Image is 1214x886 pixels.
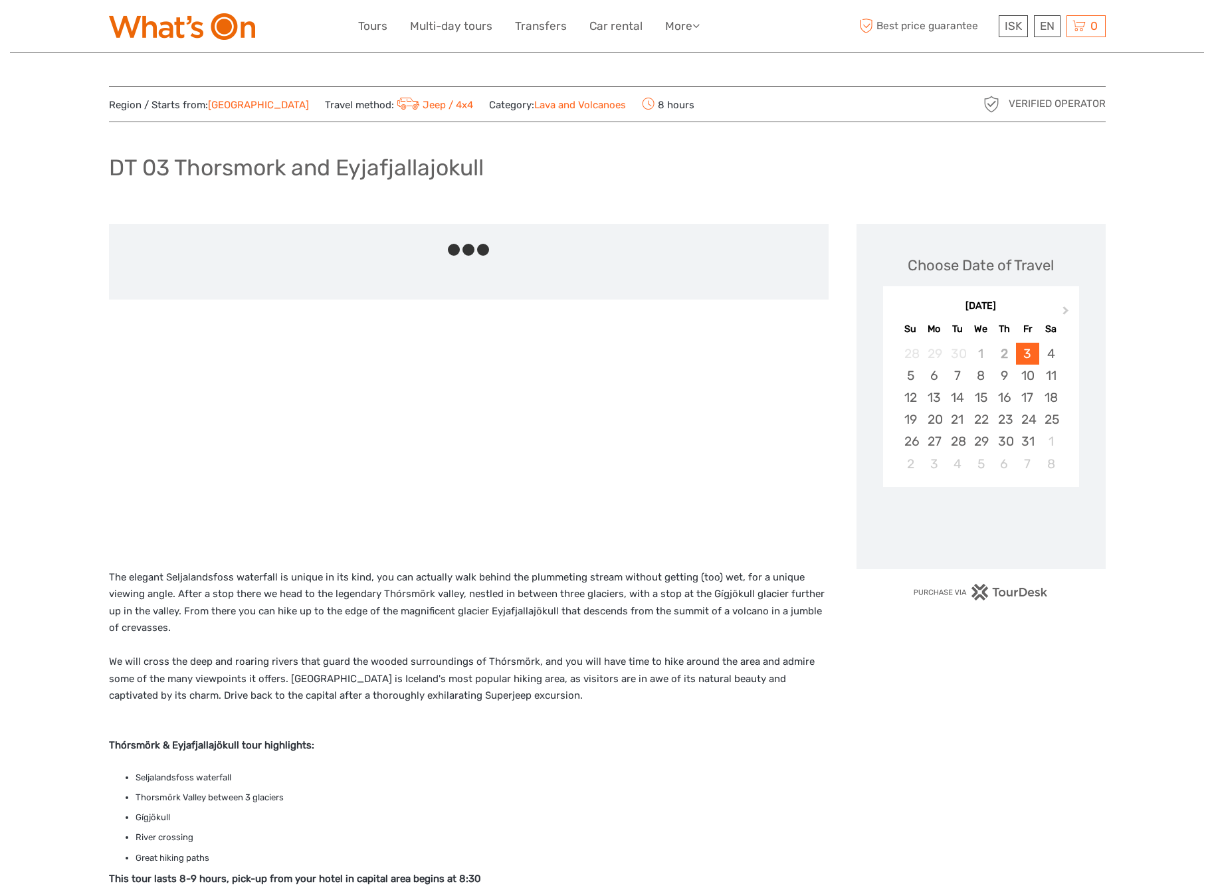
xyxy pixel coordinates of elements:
a: Tours [358,17,387,36]
div: Tu [946,320,969,338]
div: Choose Sunday, November 2nd, 2025 [899,453,922,475]
div: Su [899,320,922,338]
div: month 2025-10 [887,343,1074,475]
span: Travel method: [325,95,474,114]
div: Choose Thursday, October 30th, 2025 [993,430,1016,452]
div: [DATE] [883,300,1079,313]
a: Multi-day tours [410,17,492,36]
div: EN [1034,15,1061,37]
strong: Thórsmörk & Eyjafjallajökull tour highlights: [109,739,314,751]
div: Choose Sunday, October 12th, 2025 [899,387,922,408]
div: Not available Monday, September 29th, 2025 [922,343,946,365]
button: Next Month [1057,303,1078,324]
div: Choose Sunday, October 5th, 2025 [899,365,922,387]
div: Choose Wednesday, October 29th, 2025 [969,430,992,452]
div: Not available Tuesday, September 30th, 2025 [946,343,969,365]
li: River crossing [136,830,829,845]
div: Not available Wednesday, October 1st, 2025 [969,343,992,365]
div: We [969,320,992,338]
span: ISK [1005,19,1022,33]
span: Region / Starts from: [109,98,309,112]
div: Choose Thursday, November 6th, 2025 [993,453,1016,475]
a: Lava and Volcanoes [534,99,626,111]
div: Choose Thursday, October 9th, 2025 [993,365,1016,387]
span: Category: [489,98,626,112]
div: Choose Tuesday, October 7th, 2025 [946,365,969,387]
div: Not available Thursday, October 2nd, 2025 [993,343,1016,365]
div: Choose Monday, October 27th, 2025 [922,430,946,452]
span: Verified Operator [1009,97,1106,111]
a: Jeep / 4x4 [394,99,474,111]
a: Car rental [589,17,643,36]
a: More [665,17,700,36]
div: Choose Tuesday, October 21st, 2025 [946,408,969,430]
div: Choose Wednesday, November 5th, 2025 [969,453,992,475]
div: Sa [1039,320,1062,338]
div: Th [993,320,1016,338]
img: PurchaseViaTourDesk.png [913,584,1048,600]
div: Not available Sunday, September 28th, 2025 [899,343,922,365]
div: Choose Friday, November 7th, 2025 [1016,453,1039,475]
div: Choose Thursday, October 16th, 2025 [993,387,1016,408]
div: Choose Saturday, October 25th, 2025 [1039,408,1062,430]
div: Choose Sunday, October 19th, 2025 [899,408,922,430]
div: Choose Thursday, October 23rd, 2025 [993,408,1016,430]
div: Choose Tuesday, October 14th, 2025 [946,387,969,408]
div: Choose Monday, October 6th, 2025 [922,365,946,387]
div: Fr [1016,320,1039,338]
div: Choose Friday, October 10th, 2025 [1016,365,1039,387]
li: Thorsmörk Valley between 3 glaciers [136,790,829,805]
div: Choose Wednesday, October 8th, 2025 [969,365,992,387]
div: Choose Tuesday, November 4th, 2025 [946,453,969,475]
div: Choose Friday, October 17th, 2025 [1016,387,1039,408]
div: Choose Saturday, October 18th, 2025 [1039,387,1062,408]
div: Choose Friday, October 31st, 2025 [1016,430,1039,452]
img: What's On [109,13,255,40]
div: Choose Tuesday, October 28th, 2025 [946,430,969,452]
li: Great hiking paths [136,851,829,865]
span: 0 [1088,19,1100,33]
div: Choose Sunday, October 26th, 2025 [899,430,922,452]
div: Choose Wednesday, October 22nd, 2025 [969,408,992,430]
h1: DT 03 Thorsmork and Eyjafjallajokull [109,154,484,181]
a: [GEOGRAPHIC_DATA] [208,99,309,111]
div: Choose Monday, October 20th, 2025 [922,408,946,430]
img: verified_operator_grey_128.png [981,94,1002,115]
p: The elegant Seljalandsfoss waterfall is unique in its kind, you can actually walk behind the plum... [109,569,829,705]
div: Choose Wednesday, October 15th, 2025 [969,387,992,408]
div: Choose Friday, October 24th, 2025 [1016,408,1039,430]
div: Choose Friday, October 3rd, 2025 [1016,343,1039,365]
div: Choose Monday, November 3rd, 2025 [922,453,946,475]
div: Choose Saturday, October 11th, 2025 [1039,365,1062,387]
strong: This tour lasts 8-9 hours, pick-up from your hotel in capital area begins at 8:30 [109,873,481,885]
li: Gígjökull [136,810,829,825]
li: Seljalandsfoss waterfall [136,770,829,785]
div: Mo [922,320,946,338]
div: Choose Monday, October 13th, 2025 [922,387,946,408]
div: Choose Saturday, November 8th, 2025 [1039,453,1062,475]
span: 8 hours [642,95,694,114]
div: Loading... [977,521,985,530]
a: Transfers [515,17,567,36]
div: Choose Date of Travel [908,255,1054,276]
div: Choose Saturday, October 4th, 2025 [1039,343,1062,365]
div: Choose Saturday, November 1st, 2025 [1039,430,1062,452]
span: Best price guarantee [857,15,995,37]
